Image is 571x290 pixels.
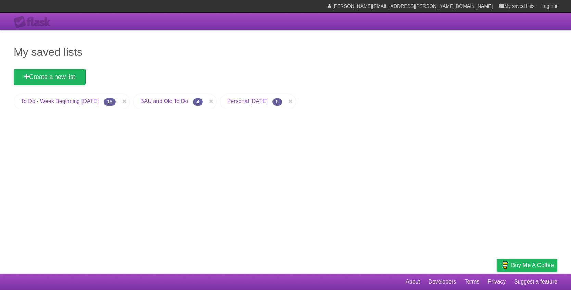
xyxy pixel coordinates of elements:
a: About [406,275,420,288]
h1: My saved lists [14,44,557,60]
span: 4 [193,98,203,106]
span: Buy me a coffee [511,259,554,271]
span: 5 [272,98,282,106]
div: Flask [14,16,55,28]
a: BAU and Old To Do [140,98,188,104]
span: 15 [104,98,116,106]
a: Terms [465,275,480,288]
a: Buy me a coffee [497,259,557,272]
a: Suggest a feature [514,275,557,288]
a: Privacy [488,275,506,288]
a: Create a new list [14,69,86,85]
a: Developers [428,275,456,288]
a: To Do - Week Beginning [DATE] [21,98,99,104]
a: Personal [DATE] [227,98,268,104]
img: Buy me a coffee [500,259,509,271]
